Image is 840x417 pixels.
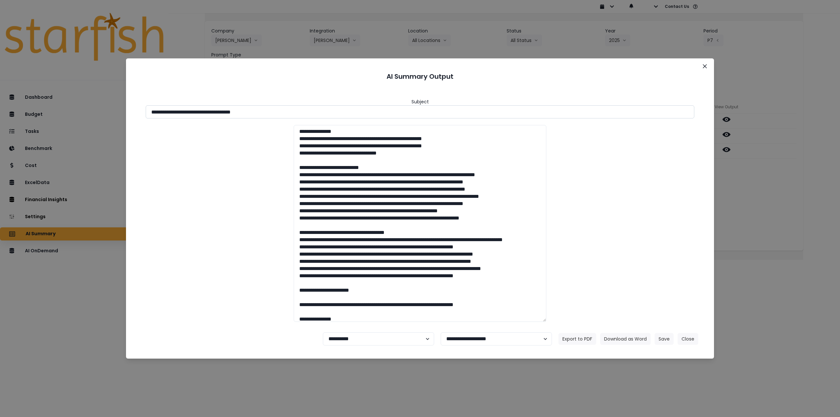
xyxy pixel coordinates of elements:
header: Subject [411,98,429,105]
button: Close [678,333,698,345]
button: Close [700,61,710,72]
button: Export to PDF [558,333,596,345]
header: AI Summary Output [134,66,706,87]
button: Download as Word [600,333,651,345]
button: Save [655,333,674,345]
